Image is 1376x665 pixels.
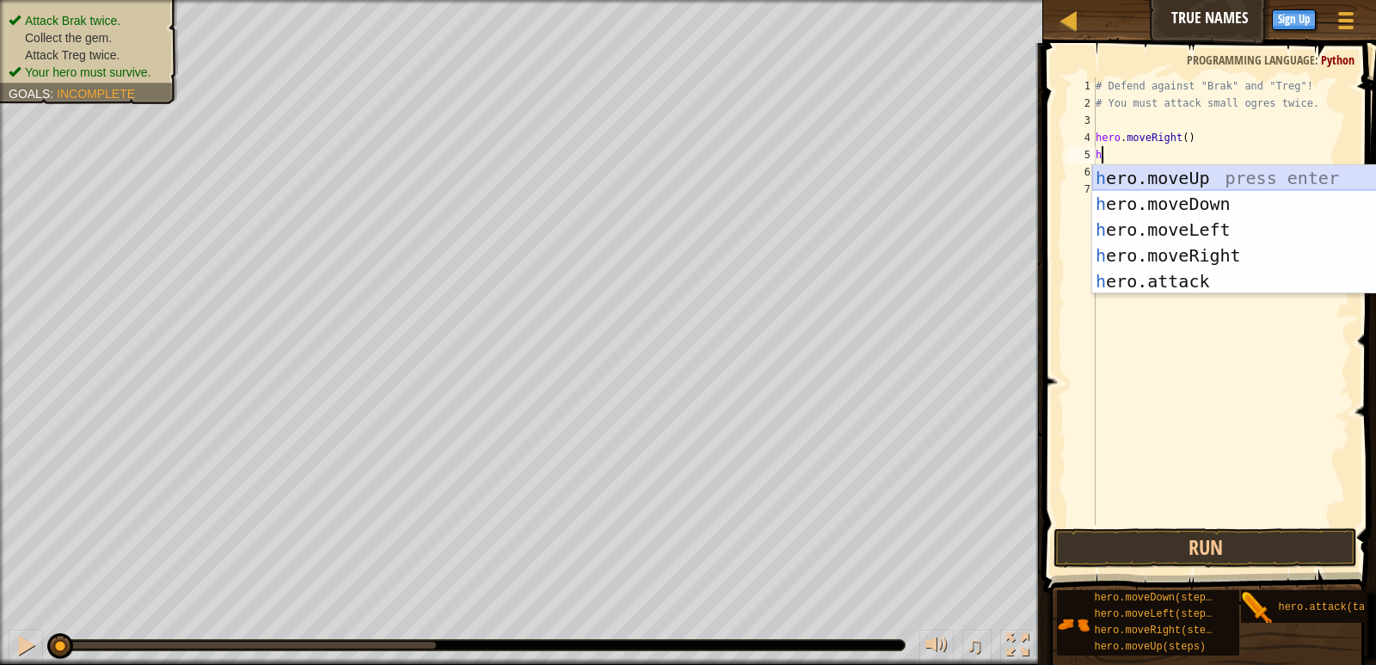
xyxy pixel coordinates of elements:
[9,64,165,81] li: Your hero must survive.
[57,87,135,101] span: Incomplete
[1321,52,1354,68] span: Python
[9,87,50,101] span: Goals
[9,12,165,29] li: Attack Brak twice.
[1324,3,1367,44] button: Show game menu
[1226,9,1255,26] span: Hints
[1272,9,1316,30] button: Sign Up
[1187,52,1315,68] span: Programming language
[1094,641,1206,653] span: hero.moveUp(steps)
[9,29,165,46] li: Collect the gem.
[1067,112,1096,129] div: 3
[1053,528,1356,568] button: Run
[1241,592,1274,625] img: portrait.png
[1067,77,1096,95] div: 1
[9,630,43,665] button: Ctrl + P: Pause
[1067,181,1096,198] div: 7
[25,31,112,45] span: Collect the gem.
[25,65,151,79] span: Your hero must survive.
[1000,630,1035,665] button: Toggle fullscreen
[9,46,165,64] li: Attack Treg twice.
[50,87,57,101] span: :
[25,48,120,62] span: Attack Treg twice.
[962,630,992,665] button: ♫
[1094,592,1218,604] span: hero.moveDown(steps)
[1094,608,1218,620] span: hero.moveLeft(steps)
[966,632,983,658] span: ♫
[25,14,120,28] span: Attack Brak twice.
[1094,625,1224,637] span: hero.moveRight(steps)
[1067,129,1096,146] div: 4
[1315,52,1321,68] span: :
[1067,146,1096,163] div: 5
[1057,608,1090,641] img: portrait.png
[1067,163,1096,181] div: 6
[1067,95,1096,112] div: 2
[919,630,954,665] button: Adjust volume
